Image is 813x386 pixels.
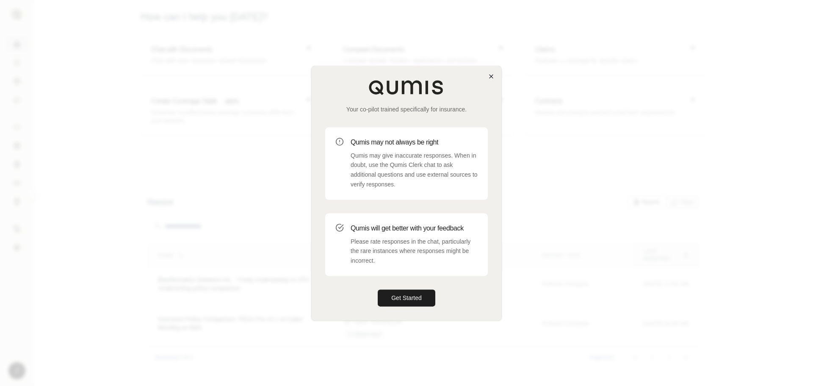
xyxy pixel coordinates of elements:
[351,137,478,147] h3: Qumis may not always be right
[351,223,478,233] h3: Qumis will get better with your feedback
[325,105,488,114] p: Your co-pilot trained specifically for insurance.
[351,151,478,189] p: Qumis may give inaccurate responses. When in doubt, use the Qumis Clerk chat to ask additional qu...
[368,80,445,95] img: Qumis Logo
[378,289,435,306] button: Get Started
[351,237,478,266] p: Please rate responses in the chat, particularly the rare instances where responses might be incor...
